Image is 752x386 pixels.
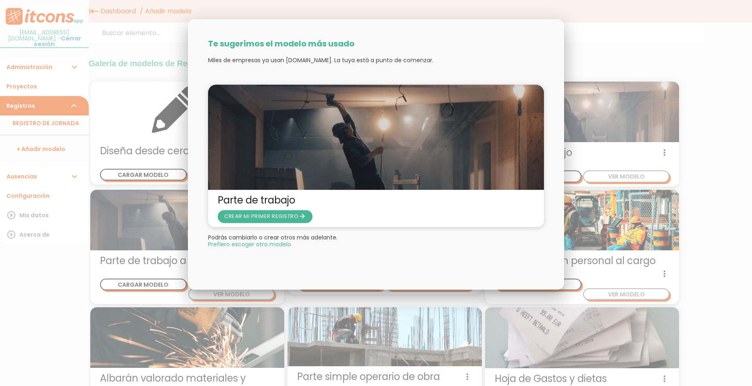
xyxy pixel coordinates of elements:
[208,85,544,190] img: partediariooperario.jpg
[208,40,544,48] h3: Te sugerimos el modelo más usado
[218,194,534,207] span: Parte de trabajo
[208,241,291,247] span: Close
[208,57,544,65] p: Miles de empresas ya usan [DOMAIN_NAME]. La tuya está a punto de comenzar.
[208,233,337,241] span: Podrás cambiarlo o crear otros más adelante.
[224,212,306,220] span: CREAR MI PRIMER REGISTRO
[298,210,306,223] i: arrow_forward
